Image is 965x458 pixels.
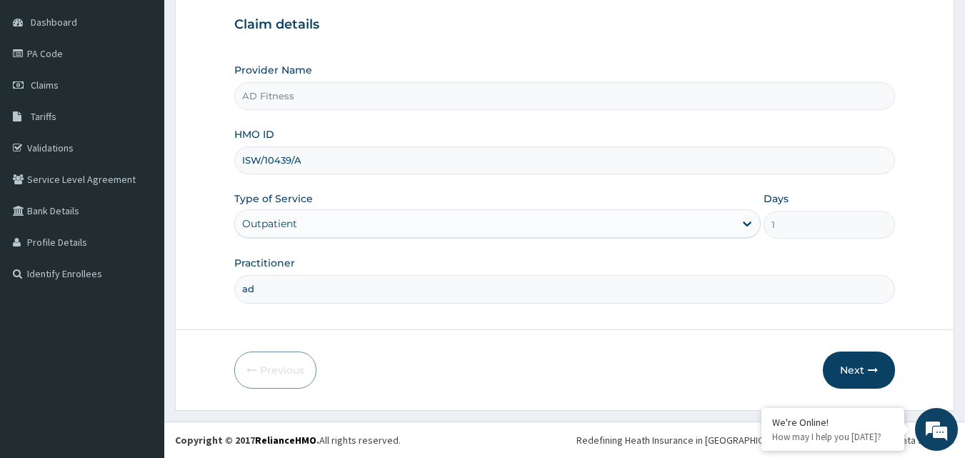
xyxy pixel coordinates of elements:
[164,422,965,458] footer: All rights reserved.
[31,16,77,29] span: Dashboard
[234,191,313,206] label: Type of Service
[31,79,59,91] span: Claims
[234,256,295,270] label: Practitioner
[764,191,789,206] label: Days
[234,146,896,174] input: Enter HMO ID
[234,63,312,77] label: Provider Name
[772,416,894,429] div: We're Online!
[7,306,272,356] textarea: Type your message and hit 'Enter'
[576,433,954,447] div: Redefining Heath Insurance in [GEOGRAPHIC_DATA] using Telemedicine and Data Science!
[772,431,894,443] p: How may I help you today?
[234,127,274,141] label: HMO ID
[74,80,240,99] div: Chat with us now
[31,110,56,123] span: Tariffs
[234,352,316,389] button: Previous
[234,17,896,33] h3: Claim details
[26,71,58,107] img: d_794563401_company_1708531726252_794563401
[83,138,197,282] span: We're online!
[175,434,319,447] strong: Copyright © 2017 .
[234,7,269,41] div: Minimize live chat window
[823,352,895,389] button: Next
[255,434,316,447] a: RelianceHMO
[234,275,896,303] input: Enter Name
